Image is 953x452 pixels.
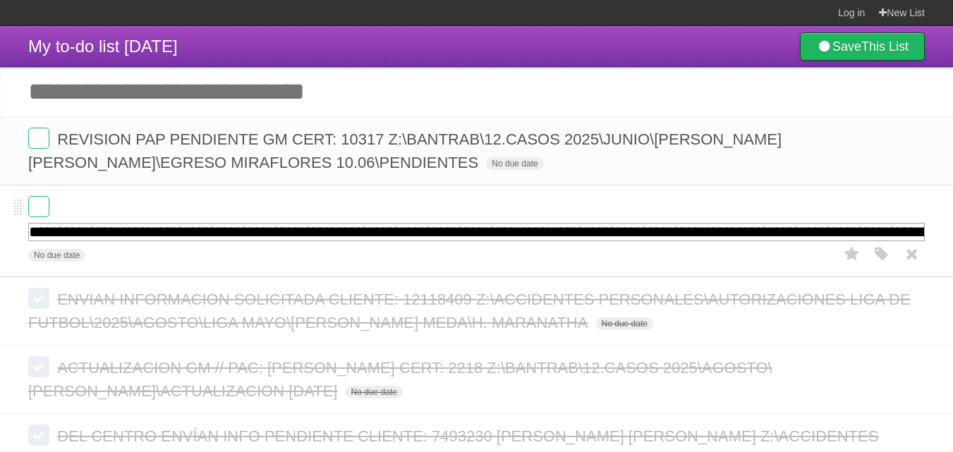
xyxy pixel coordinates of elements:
[28,424,49,446] label: Done
[28,359,772,400] span: ACTUALIZACION GM // PAC: [PERSON_NAME] CERT: 2218 Z:\BANTRAB\12.CASOS 2025\AGOSTO\[PERSON_NAME]\A...
[346,386,403,398] span: No due date
[28,249,85,262] span: No due date
[800,32,925,61] a: SaveThis List
[28,130,782,171] span: REVISION PAP PENDIENTE GM CERT: 10317 Z:\BANTRAB\12.CASOS 2025\JUNIO\[PERSON_NAME] [PERSON_NAME]\...
[28,356,49,377] label: Done
[28,128,49,149] label: Done
[486,157,543,170] span: No due date
[839,243,866,266] label: Star task
[28,288,49,309] label: Done
[861,39,909,54] b: This List
[596,317,653,330] span: No due date
[28,37,178,56] span: My to-do list [DATE]
[839,151,866,174] label: Star task
[28,196,49,217] label: Done
[28,291,911,331] span: ENVIAN INFORMACION SOLICITADA CLIENTE: 12118409 Z:\ACCIDENTES PERSONALES\AUTORIZACIONES LIGA DE F...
